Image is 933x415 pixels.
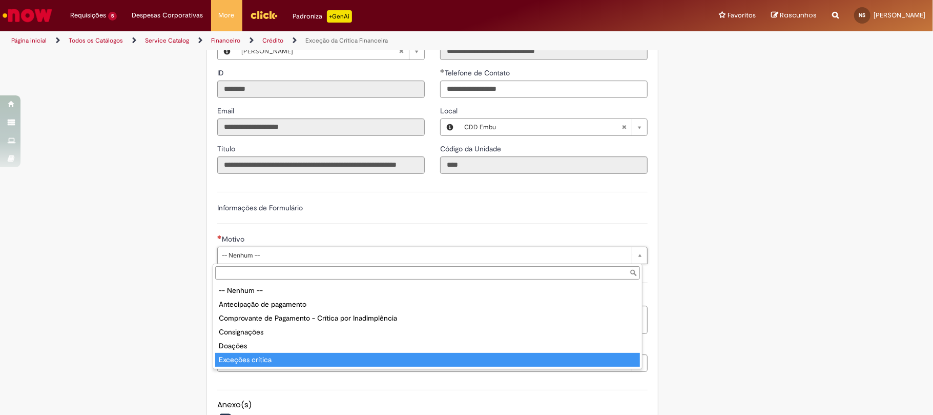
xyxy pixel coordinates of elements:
[215,311,640,325] div: Comprovante de Pagamento - Crítica por Inadimplência
[213,282,642,369] ul: Motivo
[215,298,640,311] div: Antecipação de pagamento
[215,325,640,339] div: Consignações
[215,339,640,353] div: Doações
[215,284,640,298] div: -- Nenhum --
[215,353,640,367] div: Exceções crítica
